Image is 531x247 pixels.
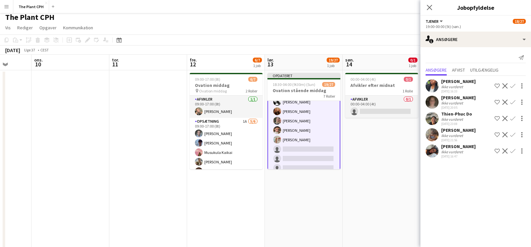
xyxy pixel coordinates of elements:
div: 1 job [253,63,262,68]
span: Ovation middag [199,89,227,93]
div: [DATE] 20:05 [441,105,476,110]
div: [DATE] [5,47,20,53]
button: Tjener [426,19,444,24]
span: Rediger [17,25,33,31]
div: Ikke vurderet [441,101,464,105]
div: Ikke vurderet [441,117,464,122]
span: 12 [189,61,197,68]
span: Tjener [426,19,439,24]
div: [PERSON_NAME] [441,78,476,84]
span: Ansøgere [426,68,447,72]
div: [DATE] 16:47 [441,154,476,158]
a: Rediger [15,23,35,32]
app-job-card: 09:00-17:00 (8t)6/7Ovation middag Ovation middag2 RollerAfvikler1/109:00-17:00 (8t)[PERSON_NAME]O... [190,73,263,169]
div: 1 job [409,63,417,68]
span: Kommunikation [63,25,93,31]
app-card-role: Opsætning1A5/609:00-17:00 (8t)[PERSON_NAME][PERSON_NAME]Musukula Kaikai[PERSON_NAME][PERSON_NAME] [190,118,263,187]
span: 14 [344,61,354,68]
span: 10 [33,61,43,68]
span: 2 Roller [246,89,257,93]
span: lør. [267,57,274,63]
span: Utilgængelig [470,68,498,72]
span: 11 [111,61,119,68]
span: Afvist [452,68,465,72]
div: Opdateret [267,73,340,78]
span: fre. [190,57,197,63]
div: 19:00-00:00 (5t) (søn.) [426,24,526,29]
a: Vis [3,23,13,32]
span: Opgaver [39,25,57,31]
div: Ikke vurderet [441,133,464,138]
app-card-role: Afvikler0/100:00-04:00 (4t) [345,96,418,118]
h3: Afvikler efter midnat [345,82,418,88]
span: Uge 37 [21,48,38,52]
div: [PERSON_NAME] [441,144,476,149]
app-job-card: 00:00-04:00 (4t)0/1Afvikler efter midnat1 RolleAfvikler0/100:00-04:00 (4t) [345,73,418,118]
span: 6/7 [253,58,262,62]
span: 1 Rolle [402,89,413,93]
span: 7 Roller [323,94,335,99]
div: [PERSON_NAME] [441,127,476,133]
span: søn. [345,57,354,63]
a: Kommunikation [61,23,96,32]
span: 13 [266,61,274,68]
span: 18/27 [513,19,526,24]
div: [DATE] 23:08 [441,122,472,126]
h3: Jobopfyldelse [420,3,531,12]
app-card-role: Afvikler1/109:00-17:00 (8t)[PERSON_NAME] [190,96,263,118]
div: Ikke vurderet [441,84,464,89]
div: [PERSON_NAME] [441,95,476,101]
div: CEST [40,48,49,52]
span: 00:00-04:00 (4t) [350,77,376,82]
div: [DATE] 21:56 [441,138,476,142]
span: 09:00-17:00 (8t) [195,77,220,82]
div: 1 job [327,63,339,68]
span: ons. [34,57,43,63]
button: The Plant CPH [13,0,49,13]
span: Vis [5,25,11,31]
h3: Ovation middag [190,82,263,88]
span: 19/27 [322,82,335,87]
span: 0/1 [408,58,417,62]
span: 18:30-04:00 (9t30m) (Sun) [273,82,315,87]
span: 6/7 [248,77,257,82]
app-job-card: Opdateret18:30-04:00 (9t30m) (Sun)19/27Ovation stående middag7 Roller[PERSON_NAME][PERSON_NAME][P... [267,73,340,169]
h1: The Plant CPH [5,12,54,22]
h3: Ovation stående middag [267,88,340,93]
div: [DATE] 16:33 [441,89,476,93]
span: 19/27 [327,58,340,62]
div: Thien-Phuc Do [441,111,472,117]
app-card-role: [PERSON_NAME][PERSON_NAME][PERSON_NAME][PERSON_NAME][PERSON_NAME][PERSON_NAME][PERSON_NAME][PERSO... [267,38,340,194]
span: tor. [112,57,119,63]
div: Ansøgere [420,32,531,47]
div: Ikke vurderet [441,149,464,154]
span: 0/1 [404,77,413,82]
a: Opgaver [37,23,59,32]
